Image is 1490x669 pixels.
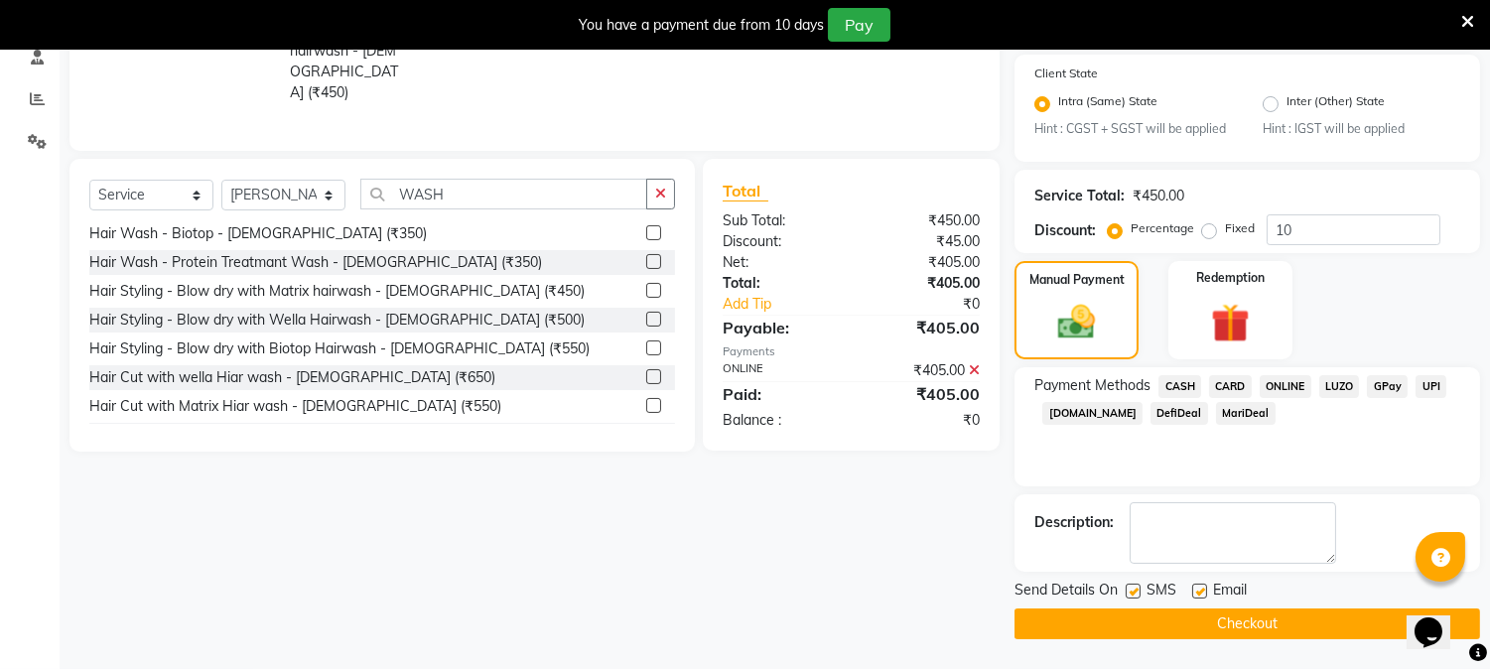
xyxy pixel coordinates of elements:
[1263,120,1460,138] small: Hint : IGST will be applied
[1058,92,1157,116] label: Intra (Same) State
[1046,301,1106,343] img: _cash.svg
[708,360,852,381] div: ONLINE
[1216,402,1276,425] span: MariDeal
[1407,590,1470,649] iframe: chat widget
[723,343,980,360] div: Payments
[1151,402,1208,425] span: DefiDeal
[708,316,852,339] div: Payable:
[89,367,495,388] div: Hair Cut with wella Hiar wash - [DEMOGRAPHIC_DATA] (₹650)
[89,396,501,417] div: Hair Cut with Matrix Hiar wash - [DEMOGRAPHIC_DATA] (₹550)
[579,15,824,36] div: You have a payment due from 10 days
[1034,512,1114,533] div: Description:
[1196,269,1265,287] label: Redemption
[89,252,542,273] div: Hair Wash - Protein Treatmant Wash - [DEMOGRAPHIC_DATA] (₹350)
[1367,375,1408,398] span: GPay
[852,410,996,431] div: ₹0
[1034,375,1151,396] span: Payment Methods
[1034,65,1098,82] label: Client State
[852,252,996,273] div: ₹405.00
[89,338,590,359] div: Hair Styling - Blow dry with Biotop Hairwash - [DEMOGRAPHIC_DATA] (₹550)
[1260,375,1311,398] span: ONLINE
[852,231,996,252] div: ₹45.00
[1287,92,1385,116] label: Inter (Other) State
[852,210,996,231] div: ₹450.00
[1225,219,1255,237] label: Fixed
[1147,580,1176,604] span: SMS
[708,410,852,431] div: Balance :
[852,273,996,294] div: ₹405.00
[89,281,585,302] div: Hair Styling - Blow dry with Matrix hairwash - [DEMOGRAPHIC_DATA] (₹450)
[876,294,996,315] div: ₹0
[1133,186,1184,206] div: ₹450.00
[828,8,890,42] button: Pay
[708,273,852,294] div: Total:
[1034,186,1125,206] div: Service Total:
[1034,120,1232,138] small: Hint : CGST + SGST will be applied
[852,382,996,406] div: ₹405.00
[708,382,852,406] div: Paid:
[708,231,852,252] div: Discount:
[1015,580,1118,604] span: Send Details On
[852,316,996,339] div: ₹405.00
[1199,299,1262,347] img: _gift.svg
[1015,608,1480,639] button: Checkout
[708,252,852,273] div: Net:
[1042,402,1143,425] span: [DOMAIN_NAME]
[1158,375,1201,398] span: CASH
[1209,375,1252,398] span: CARD
[89,310,585,331] div: Hair Styling - Blow dry with Wella Hairwash - [DEMOGRAPHIC_DATA] (₹500)
[708,210,852,231] div: Sub Total:
[89,223,427,244] div: Hair Wash - Biotop - [DEMOGRAPHIC_DATA] (₹350)
[360,179,647,209] input: Search or Scan
[723,181,768,201] span: Total
[1416,375,1446,398] span: UPI
[852,360,996,381] div: ₹405.00
[1213,580,1247,604] span: Email
[1029,271,1125,289] label: Manual Payment
[1034,220,1096,241] div: Discount:
[708,294,876,315] a: Add Tip
[1131,219,1194,237] label: Percentage
[1319,375,1360,398] span: LUZO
